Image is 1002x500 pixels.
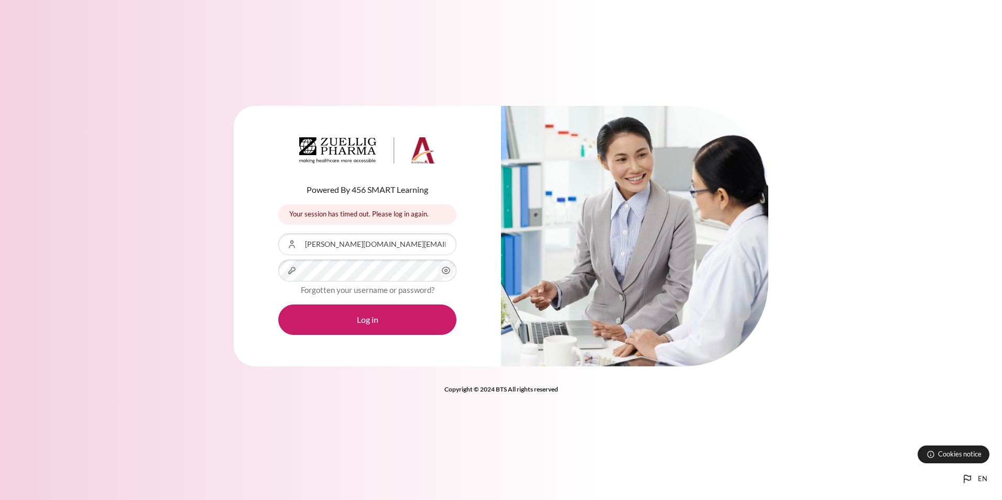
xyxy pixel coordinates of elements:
[278,183,456,196] p: Powered By 456 SMART Learning
[444,385,558,393] strong: Copyright © 2024 BTS All rights reserved
[278,305,456,335] button: Log in
[938,449,982,459] span: Cookies notice
[278,233,456,255] input: Username or Email Address
[301,285,434,295] a: Forgotten your username or password?
[918,445,989,463] button: Cookies notice
[978,474,987,484] span: en
[278,204,456,225] div: Your session has timed out. Please log in again.
[299,137,435,168] a: Architeck
[957,469,992,490] button: Languages
[299,137,435,164] img: Architeck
